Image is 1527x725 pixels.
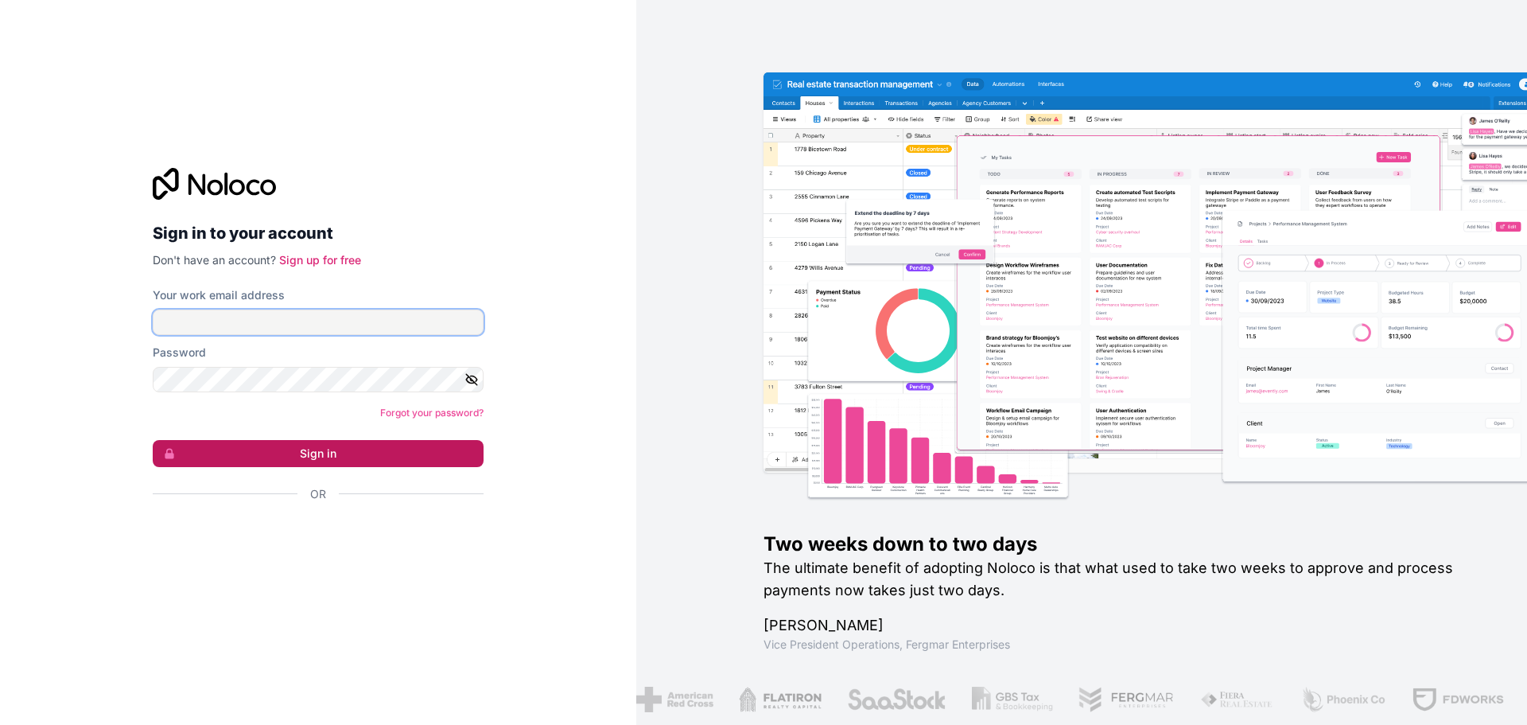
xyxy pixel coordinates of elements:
h1: Two weeks down to two days [763,532,1476,557]
h2: The ultimate benefit of adopting Noloco is that what used to take two weeks to approve and proces... [763,557,1476,602]
label: Your work email address [153,287,285,303]
img: /assets/fergmar-CudnrXN5.png [1078,687,1175,712]
input: Password [153,367,484,392]
a: Forgot your password? [380,407,484,419]
img: /assets/fiera-fwj2N5v4.png [1200,687,1275,712]
iframe: Sign in with Google Button [145,520,479,555]
span: Don't have an account? [153,253,276,267]
img: /assets/saastock-C6Zbiodz.png [846,687,946,712]
span: Or [310,486,326,502]
img: /assets/gbstax-C-GtDUiK.png [971,687,1052,712]
img: /assets/phoenix-BREaitsQ.png [1300,687,1385,712]
img: /assets/flatiron-C8eUkumj.png [738,687,821,712]
h1: Vice President Operations , Fergmar Enterprises [763,637,1476,653]
h2: Sign in to your account [153,219,484,248]
h1: [PERSON_NAME] [763,614,1476,637]
label: Password [153,345,206,361]
img: /assets/fdworks-Bi04fVtw.png [1411,687,1504,712]
input: Email address [153,310,484,335]
button: Sign in [153,440,484,467]
img: /assets/american-red-cross-BAupjrZR.png [635,687,713,712]
a: Sign up for free [279,253,361,267]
